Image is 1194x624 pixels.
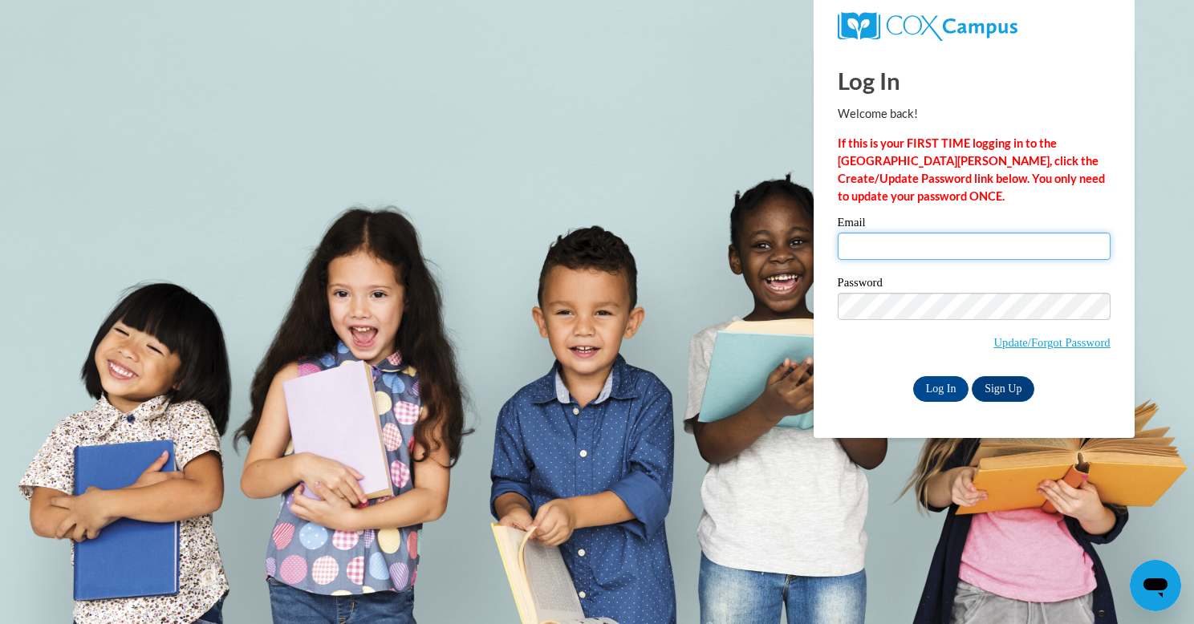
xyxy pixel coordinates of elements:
[838,277,1111,293] label: Password
[838,105,1111,123] p: Welcome back!
[838,12,1111,41] a: COX Campus
[994,336,1111,349] a: Update/Forgot Password
[838,136,1105,203] strong: If this is your FIRST TIME logging in to the [GEOGRAPHIC_DATA][PERSON_NAME], click the Create/Upd...
[972,376,1034,402] a: Sign Up
[838,12,1017,41] img: COX Campus
[1130,560,1181,611] iframe: Button to launch messaging window
[913,376,969,402] input: Log In
[838,64,1111,97] h1: Log In
[838,217,1111,233] label: Email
